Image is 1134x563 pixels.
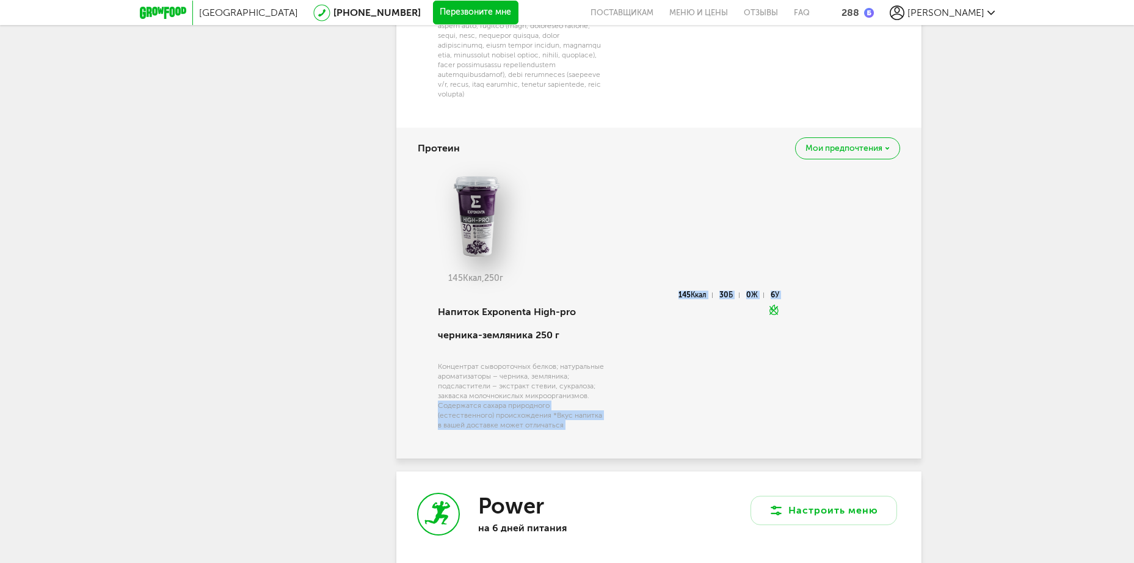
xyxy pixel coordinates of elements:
[729,291,733,299] span: Б
[438,361,607,430] div: Концентрат сывороточных белков; натуральные ароматизаторы – черника, земляника; подсластители – э...
[478,522,637,534] p: на 6 дней питания
[199,7,298,18] span: [GEOGRAPHIC_DATA]
[433,1,518,25] button: Перезвоните мне
[478,493,544,519] h3: Power
[771,292,779,298] div: 6
[719,292,739,298] div: 30
[500,273,503,283] span: г
[907,7,984,18] span: [PERSON_NAME]
[746,292,764,298] div: 0
[418,274,534,283] div: 145 250
[438,291,607,357] div: Напиток Exponenta High-pro черника-земляника 250 г
[691,291,707,299] span: Ккал
[751,291,758,299] span: Ж
[418,173,534,258] img: big_FLY6okO8g9YZ1O8O.png
[463,273,484,283] span: Ккал,
[805,144,882,153] span: Мои предпочтения
[751,496,897,525] button: Настроить меню
[775,291,779,299] span: У
[678,292,713,298] div: 145
[864,8,874,18] img: bonus_b.cdccf46.png
[841,7,859,18] div: 288
[418,137,460,160] h4: Протеин
[333,7,421,18] a: [PHONE_NUMBER]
